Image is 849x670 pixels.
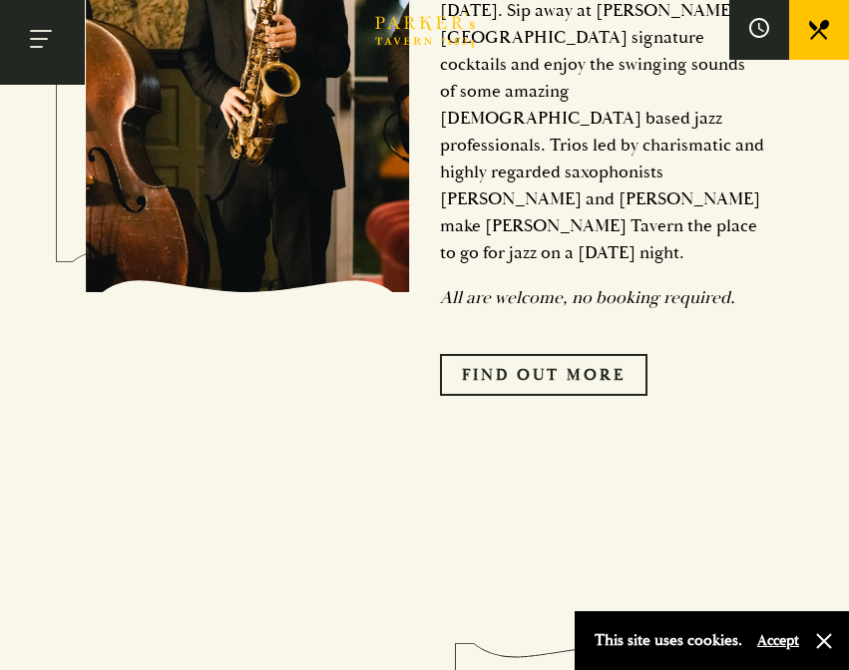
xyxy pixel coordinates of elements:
p: This site uses cookies. [595,626,742,655]
em: All are welcome, no booking required. [440,286,735,309]
button: Accept [757,631,799,650]
a: Find Out More [440,354,647,396]
button: Close and accept [814,631,834,651]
